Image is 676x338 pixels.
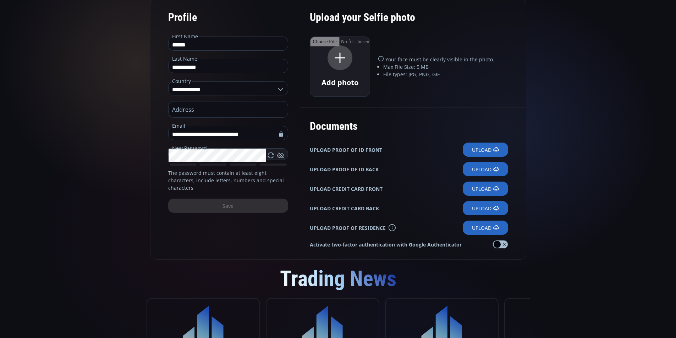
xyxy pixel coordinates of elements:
[310,205,379,212] b: UPLOAD CREDIT CARD BACK
[310,241,462,248] strong: Activate two-factor authentication with Google Authenticator
[463,221,508,235] label: Upload
[280,266,396,291] span: Trading News
[310,185,383,193] b: UPLOAD CREDIT CARD FRONT
[383,71,508,78] li: File types: JPG, PNG, GIF
[463,143,508,157] label: Upload
[310,115,508,137] div: Documents
[310,224,386,232] b: UPLOAD PROOF OF RESIDENCE
[463,182,508,196] label: Upload
[463,201,508,215] label: Upload
[310,146,382,154] b: UPLOAD PROOF OF ID FRONT
[310,166,379,173] b: UPLOAD PROOF OF ID BACK
[378,56,508,63] p: Your face must be clearly visible in the photo.
[463,162,508,176] label: Upload
[383,63,508,71] li: Max File Size: 5 MB
[310,6,508,37] div: Upload your Selfie photo
[168,6,288,28] div: Profile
